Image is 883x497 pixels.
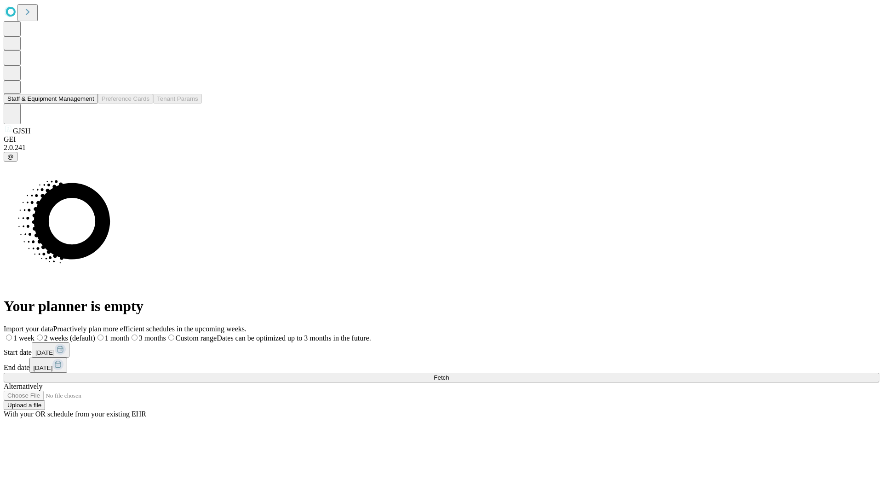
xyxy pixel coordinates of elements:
span: Import your data [4,325,53,333]
span: 1 week [13,334,34,342]
input: 2 weeks (default) [37,335,43,341]
span: @ [7,153,14,160]
button: Staff & Equipment Management [4,94,98,104]
span: GJSH [13,127,30,135]
span: Proactively plan more efficient schedules in the upcoming weeks. [53,325,247,333]
button: Preference Cards [98,94,153,104]
input: 1 month [97,335,103,341]
h1: Your planner is empty [4,298,879,315]
button: [DATE] [29,358,67,373]
input: 3 months [132,335,138,341]
span: 3 months [139,334,166,342]
span: Fetch [434,374,449,381]
span: Custom range [176,334,217,342]
button: [DATE] [32,342,69,358]
div: End date [4,358,879,373]
div: Start date [4,342,879,358]
span: 1 month [105,334,129,342]
input: Custom rangeDates can be optimized up to 3 months in the future. [168,335,174,341]
button: Tenant Params [153,94,202,104]
span: [DATE] [35,349,55,356]
span: Alternatively [4,382,42,390]
div: 2.0.241 [4,144,879,152]
button: @ [4,152,17,162]
input: 1 week [6,335,12,341]
span: With your OR schedule from your existing EHR [4,410,146,418]
span: Dates can be optimized up to 3 months in the future. [217,334,371,342]
span: [DATE] [33,364,52,371]
span: 2 weeks (default) [44,334,95,342]
button: Upload a file [4,400,45,410]
button: Fetch [4,373,879,382]
div: GEI [4,135,879,144]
